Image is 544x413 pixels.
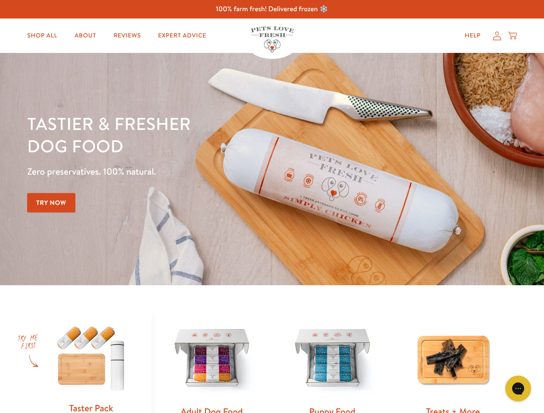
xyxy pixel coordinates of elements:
[27,193,75,213] a: Try Now
[27,164,354,179] p: Zero preservatives. 100% natural.
[68,27,103,44] a: About
[20,27,64,44] a: Shop All
[501,373,535,404] iframe: Gorgias live chat messenger
[251,26,294,52] img: Pets Love Fresh
[458,27,488,44] a: Help
[151,27,213,44] a: Expert Advice
[27,112,354,157] h1: Tastier & fresher dog food
[106,27,147,44] a: Reviews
